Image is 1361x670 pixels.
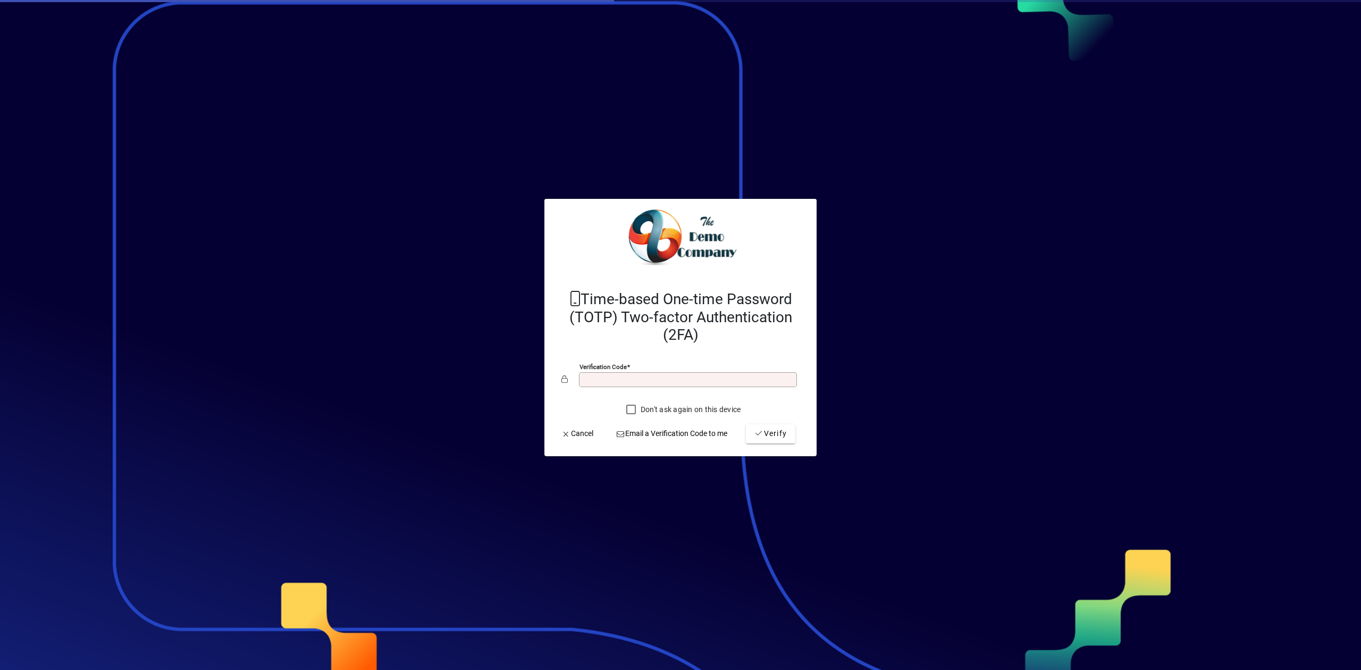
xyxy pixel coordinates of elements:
[561,428,593,439] span: Cancel
[639,404,741,415] label: Don't ask again on this device
[561,290,800,344] h2: Time-based One-time Password (TOTP) Two-factor Authentication (2FA)
[754,428,787,439] span: Verify
[579,363,627,371] mat-label: Verification code
[746,424,795,443] button: Verify
[616,428,728,439] span: Email a Verification Code to me
[557,424,598,443] button: Cancel
[612,424,732,443] button: Email a Verification Code to me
